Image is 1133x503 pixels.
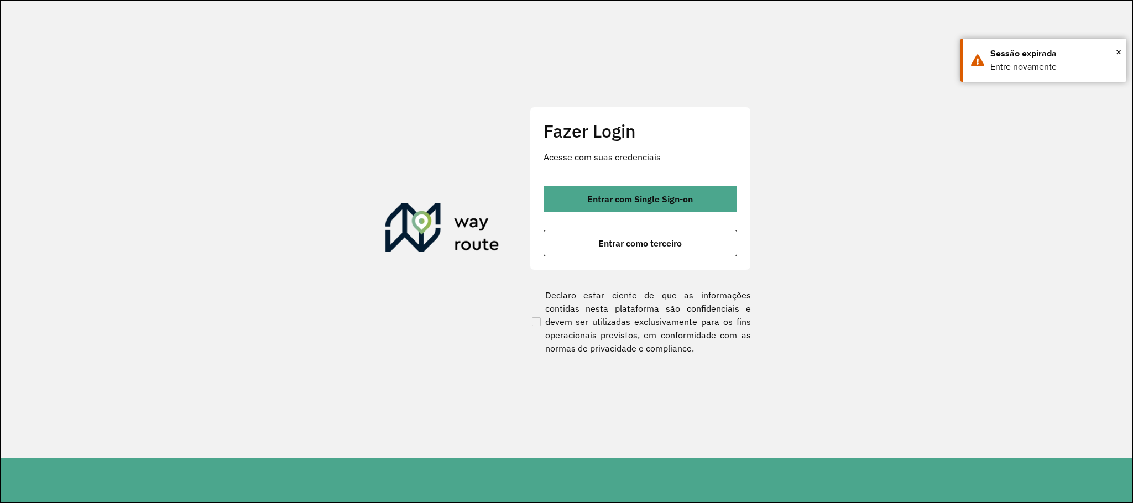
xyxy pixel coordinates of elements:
h2: Fazer Login [544,120,737,142]
label: Declaro estar ciente de que as informações contidas nesta plataforma são confidenciais e devem se... [530,289,751,355]
button: button [544,230,737,256]
div: Sessão expirada [990,47,1118,60]
div: Entre novamente [990,60,1118,74]
button: Close [1116,44,1121,60]
p: Acesse com suas credenciais [544,150,737,164]
button: button [544,186,737,212]
span: Entrar com Single Sign-on [587,195,693,203]
span: × [1116,44,1121,60]
span: Entrar como terceiro [598,239,682,248]
img: Roteirizador AmbevTech [385,203,499,256]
